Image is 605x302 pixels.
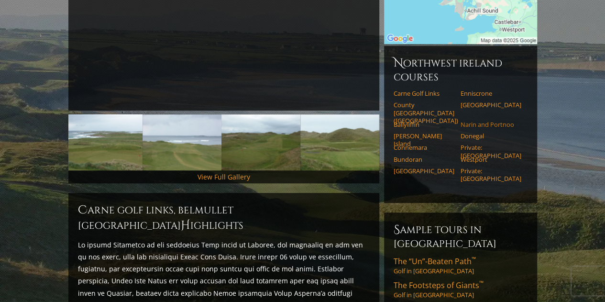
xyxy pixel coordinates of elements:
a: View Full Gallery [198,172,250,181]
a: The Footsteps of Giants™Golf in [GEOGRAPHIC_DATA] [394,280,528,299]
h6: Sample Tours in [GEOGRAPHIC_DATA] [394,222,528,250]
span: The “Un”-Beaten Path [394,256,476,267]
span: H [181,218,190,233]
a: Donegal [461,132,521,140]
a: Bundoran [394,156,454,163]
sup: ™ [479,279,484,287]
a: Westport [461,156,521,163]
h2: Carne Golf Links, Belmullet [GEOGRAPHIC_DATA] ighlights [78,202,370,233]
a: County [GEOGRAPHIC_DATA] ([GEOGRAPHIC_DATA]) [394,101,454,124]
a: Private: [GEOGRAPHIC_DATA] [461,144,521,159]
a: Private: [GEOGRAPHIC_DATA] [461,167,521,183]
h6: Northwest Ireland Courses [394,56,528,84]
a: Enniscrone [461,89,521,97]
a: Carne Golf Links [394,89,454,97]
sup: ™ [472,255,476,263]
a: The “Un”-Beaten Path™Golf in [GEOGRAPHIC_DATA] [394,256,528,275]
a: Ballyliffin [394,121,454,128]
span: The Footsteps of Giants [394,280,484,291]
a: Connemara [394,144,454,151]
a: [GEOGRAPHIC_DATA] [461,101,521,109]
a: [PERSON_NAME] Island [394,132,454,148]
a: [GEOGRAPHIC_DATA] [394,167,454,175]
a: Narin and Portnoo [461,121,521,128]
